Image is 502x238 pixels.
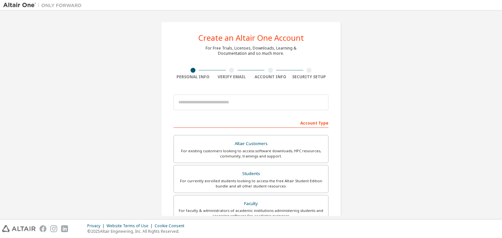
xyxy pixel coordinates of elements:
div: Students [178,169,324,178]
div: For Free Trials, Licenses, Downloads, Learning & Documentation and so much more. [206,46,296,56]
img: altair_logo.svg [2,225,36,232]
div: Account Info [251,74,290,80]
img: instagram.svg [50,225,57,232]
div: Personal Info [174,74,212,80]
div: Cookie Consent [155,223,188,229]
p: © 2025 Altair Engineering, Inc. All Rights Reserved. [87,229,188,234]
div: For currently enrolled students looking to access the free Altair Student Edition bundle and all ... [178,178,324,189]
div: Security Setup [290,74,329,80]
div: Altair Customers [178,139,324,148]
div: For faculty & administrators of academic institutions administering students and accessing softwa... [178,208,324,218]
div: Faculty [178,199,324,208]
img: Altair One [3,2,85,8]
div: Account Type [174,117,328,128]
div: For existing customers looking to access software downloads, HPC resources, community, trainings ... [178,148,324,159]
div: Create an Altair One Account [198,34,304,42]
img: linkedin.svg [61,225,68,232]
div: Verify Email [212,74,251,80]
div: Website Terms of Use [107,223,155,229]
div: Privacy [87,223,107,229]
img: facebook.svg [40,225,46,232]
